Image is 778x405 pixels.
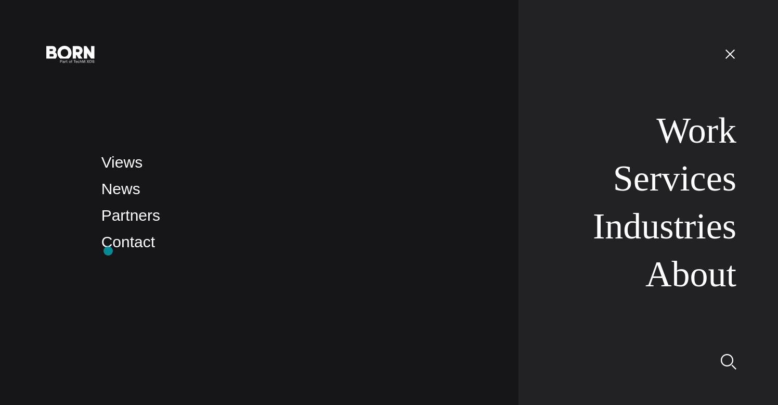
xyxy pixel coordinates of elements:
[645,254,736,294] a: About
[593,206,736,246] a: Industries
[101,180,140,197] a: News
[721,354,736,370] img: Search
[101,207,160,224] a: Partners
[101,233,155,250] a: Contact
[613,158,736,198] a: Services
[718,43,743,65] button: Open
[656,110,736,150] a: Work
[101,154,142,171] a: Views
